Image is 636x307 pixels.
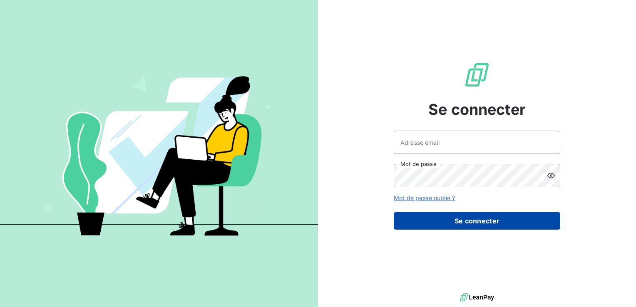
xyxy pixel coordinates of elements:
input: placeholder [394,131,560,154]
img: logo [460,291,494,304]
a: Mot de passe oublié ? [394,194,455,201]
span: Se connecter [428,98,526,121]
button: Se connecter [394,212,560,230]
img: Logo LeanPay [464,62,490,88]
